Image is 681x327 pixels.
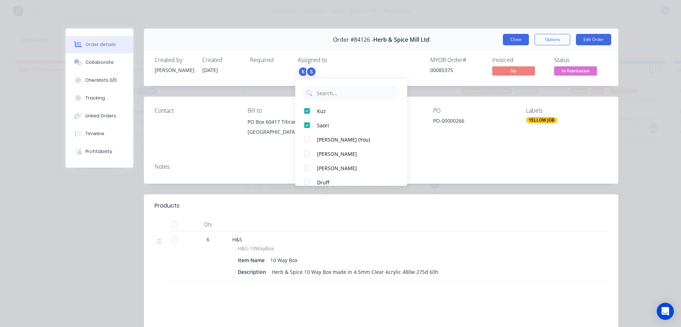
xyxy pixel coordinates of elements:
[202,57,241,63] div: Created
[295,161,407,175] button: [PERSON_NAME]
[526,117,557,123] div: YELLOW JOB
[430,66,484,74] div: 00085375
[85,113,116,119] div: Linked Orders
[238,245,274,252] span: H&S-10WayBox
[503,34,529,45] button: Close
[295,175,407,189] button: Druff
[85,41,116,48] div: Order details
[554,66,597,75] span: In Fabrication
[317,179,392,186] div: Druff
[535,34,570,45] button: Options
[298,57,369,63] div: Assigned to
[85,148,112,155] div: Profitability
[155,201,180,210] div: Products
[317,107,392,115] div: Kuz
[554,57,608,63] div: Status
[248,127,329,137] div: [GEOGRAPHIC_DATA], 0642
[85,131,104,137] div: Timeline
[269,267,441,277] div: Herb & Spice 10 Way Box made in 4.5mm Clear Acrylic 480w 275d 60h
[202,67,218,73] span: [DATE]
[238,255,267,265] div: Item Name
[298,66,308,77] div: K
[66,125,133,143] button: Timeline
[373,36,430,43] span: Herb & Spice Mill Ltd
[85,95,105,101] div: Tracking
[317,136,392,143] div: [PERSON_NAME] (You)
[232,236,242,243] span: H&S
[248,107,329,114] div: Bill to
[155,57,194,63] div: Created by
[248,117,329,140] div: PO Box 60417 Titirangi[GEOGRAPHIC_DATA], 0642
[250,57,289,63] div: Required
[187,217,229,231] div: Qty
[657,303,674,320] div: Open Intercom Messenger
[554,66,597,77] button: In Fabrication
[248,117,329,127] div: PO Box 60417 Titirangi
[155,107,236,114] div: Contact
[155,66,194,74] div: [PERSON_NAME]
[298,66,317,77] button: KS
[66,36,133,53] button: Order details
[492,66,535,75] span: No
[295,118,407,132] button: Saori
[526,107,608,114] div: Labels
[155,163,608,170] div: Notes
[295,104,407,118] button: Kuz
[66,53,133,71] button: Collaborate
[85,77,117,83] div: Checklists 0/0
[317,164,392,172] div: [PERSON_NAME]
[207,236,209,243] span: 6
[306,66,317,77] div: S
[433,107,515,114] div: PO
[316,86,396,100] input: Search...
[267,255,300,265] div: 10 Way Box
[66,89,133,107] button: Tracking
[333,36,373,43] span: Order #84126 -
[66,143,133,160] button: Profitability
[295,132,407,147] button: [PERSON_NAME] (You)
[295,147,407,161] button: [PERSON_NAME]
[66,71,133,89] button: Checklists 0/0
[317,150,392,158] div: [PERSON_NAME]
[66,107,133,125] button: Linked Orders
[238,267,269,277] div: Description
[85,59,114,66] div: Collaborate
[430,57,484,63] div: MYOB Order #
[317,122,392,129] div: Saori
[576,34,611,45] button: Edit Order
[433,117,515,127] div: PO-00000266
[492,57,546,63] div: Invoiced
